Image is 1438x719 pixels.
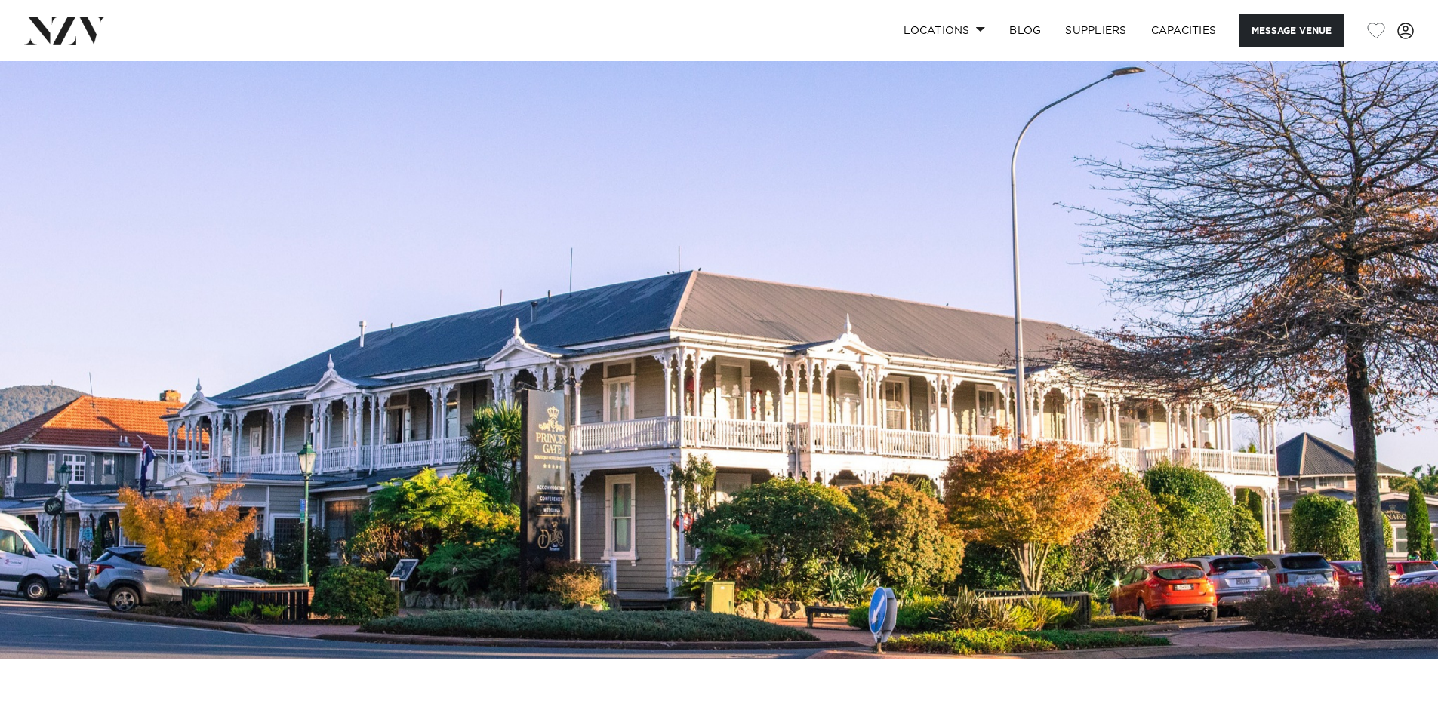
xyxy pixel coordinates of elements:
a: SUPPLIERS [1053,14,1138,47]
img: nzv-logo.png [24,17,106,44]
a: Locations [891,14,997,47]
button: Message Venue [1239,14,1344,47]
a: Capacities [1139,14,1229,47]
a: BLOG [997,14,1053,47]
